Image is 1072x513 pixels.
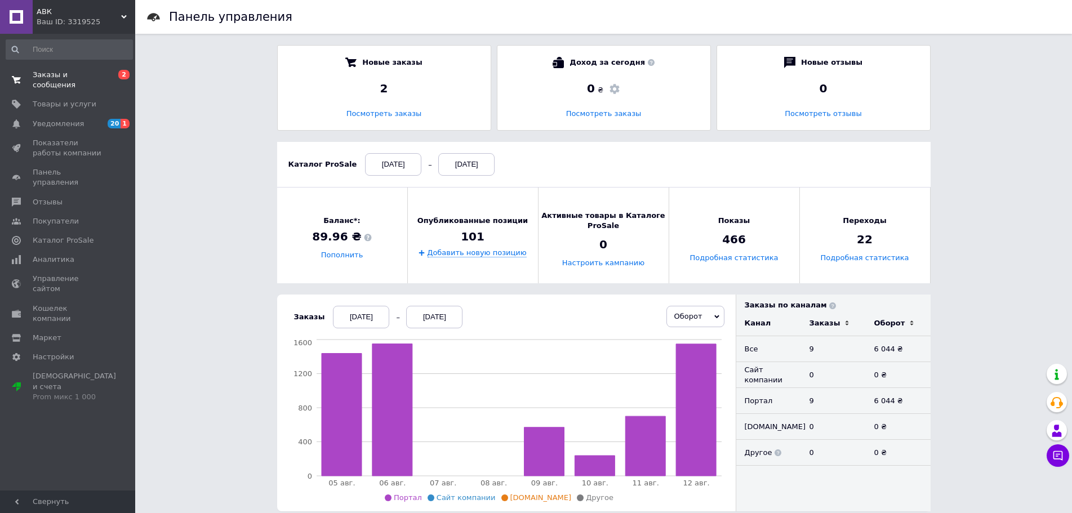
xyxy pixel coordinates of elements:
[809,318,840,328] div: Заказы
[33,70,104,90] span: Заказы и сообщения
[736,440,801,466] td: Другое
[683,479,709,487] tspan: 12 авг.
[438,153,495,176] div: [DATE]
[346,109,422,118] a: Посмотреть заказы
[866,440,931,466] td: 0 ₴
[736,414,801,440] td: [DOMAIN_NAME]
[33,119,84,129] span: Уведомления
[587,82,595,95] span: 0
[598,85,603,95] span: ₴
[736,310,801,336] td: Канал
[866,336,931,362] td: 6 044 ₴
[427,248,527,257] a: Добавить новую позицию
[33,392,116,402] div: Prom микс 1 000
[417,216,528,226] span: Опубликованные позиции
[169,10,292,24] h1: Панель управления
[674,312,702,320] span: Оборот
[288,159,357,169] div: Каталог ProSale
[745,300,931,310] div: Заказы по каналам
[321,251,363,260] a: Пополнить
[570,57,654,68] span: Доход за сегодня
[801,414,866,440] td: 0
[118,70,130,79] span: 2
[33,371,116,402] span: [DEMOGRAPHIC_DATA] и счета
[293,338,312,347] tspan: 1600
[690,254,778,262] a: Подробная статистика
[33,197,63,207] span: Отзывы
[820,254,909,262] a: Подробная статистика
[718,216,750,226] span: Показы
[298,404,312,412] tspan: 800
[312,216,371,226] span: Баланс*:
[722,232,746,248] span: 466
[1047,444,1069,467] button: Чат с покупателем
[37,17,135,27] div: Ваш ID: 3319525
[121,119,130,128] span: 1
[632,479,659,487] tspan: 11 авг.
[437,493,496,502] span: Сайт компании
[379,479,406,487] tspan: 06 авг.
[801,336,866,362] td: 9
[801,57,862,68] span: Новые отзывы
[866,414,931,440] td: 0 ₴
[562,259,644,267] a: Настроить кампанию
[801,440,866,466] td: 0
[108,119,121,128] span: 20
[566,109,642,118] a: Посмотреть заказы
[599,237,607,253] span: 0
[843,216,886,226] span: Переходы
[298,438,312,446] tspan: 400
[33,235,94,246] span: Каталог ProSale
[37,7,121,17] span: АВК
[328,479,355,487] tspan: 05 авг.
[33,352,74,362] span: Настройки
[394,493,422,502] span: Портал
[531,479,557,487] tspan: 09 авг.
[33,304,104,324] span: Кошелек компании
[6,39,133,60] input: Поиск
[801,362,866,388] td: 0
[307,472,312,480] tspan: 0
[539,211,669,231] span: Активные товары в Каталоге ProSale
[293,369,312,378] tspan: 1200
[866,388,931,414] td: 6 044 ₴
[33,333,61,343] span: Маркет
[874,318,905,328] div: Оборот
[430,479,456,487] tspan: 07 авг.
[406,306,462,328] div: [DATE]
[785,109,861,118] a: Посмотреть отзывы
[728,81,919,96] div: 0
[289,81,479,96] div: 2
[461,229,484,244] span: 101
[480,479,506,487] tspan: 08 авг.
[801,388,866,414] td: 9
[294,312,325,322] div: Заказы
[33,167,104,188] span: Панель управления
[312,229,371,245] span: 89.96 ₴
[333,306,389,328] div: [DATE]
[586,493,613,502] span: Другое
[510,493,572,502] span: [DOMAIN_NAME]
[581,479,608,487] tspan: 10 авг.
[365,153,421,176] div: [DATE]
[866,362,931,388] td: 0 ₴
[736,336,801,362] td: Все
[33,138,104,158] span: Показатели работы компании
[33,255,74,265] span: Аналитика
[33,274,104,294] span: Управление сайтом
[362,57,422,68] span: Новые заказы
[857,232,873,248] span: 22
[33,99,96,109] span: Товары и услуги
[736,362,801,388] td: Сайт компании
[33,216,79,226] span: Покупатели
[736,388,801,414] td: Портал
